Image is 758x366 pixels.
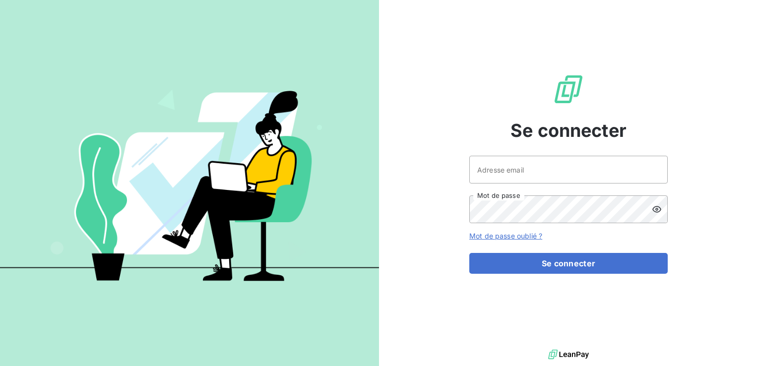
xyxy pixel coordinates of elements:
[553,73,584,105] img: Logo LeanPay
[548,347,589,362] img: logo
[469,156,668,183] input: placeholder
[469,253,668,274] button: Se connecter
[469,232,542,240] a: Mot de passe oublié ?
[510,117,627,144] span: Se connecter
